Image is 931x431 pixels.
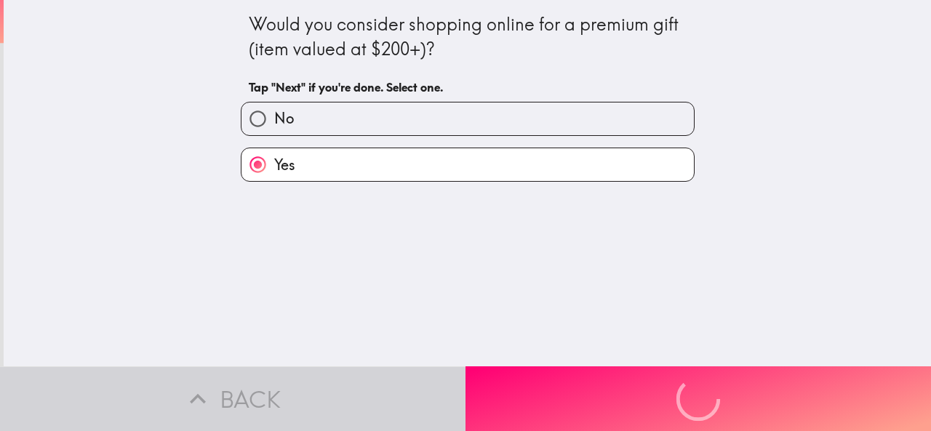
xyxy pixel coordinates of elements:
[241,148,694,181] button: Yes
[249,12,687,61] div: Would you consider shopping online for a premium gift (item valued at $200+)?
[249,79,687,95] h6: Tap "Next" if you're done. Select one.
[241,102,694,135] button: No
[274,155,295,175] span: Yes
[274,108,294,129] span: No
